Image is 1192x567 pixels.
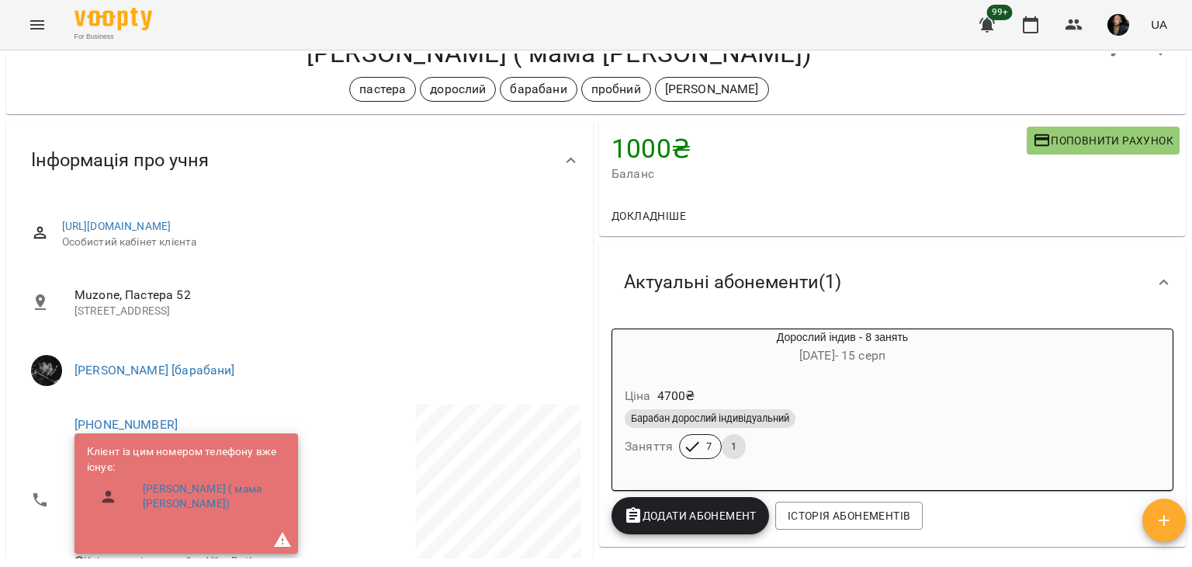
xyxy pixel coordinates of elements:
span: Додати Абонемент [624,506,757,525]
p: [PERSON_NAME] [665,80,759,99]
span: Інформація про учня [31,148,209,172]
button: Додати Абонемент [612,497,769,534]
p: пастера [359,80,406,99]
p: 4700 ₴ [657,387,695,405]
a: [PHONE_NUMBER] [74,417,178,432]
img: Козаченко Євгеній [барабани] [31,355,62,386]
img: Voopty Logo [74,8,152,30]
span: 99+ [987,5,1013,20]
div: Актуальні абонементи(1) [599,242,1186,322]
button: Дорослий індив - 8 занять[DATE]- 15 серпЦіна4700₴Барабан дорослий індивідуальнийЗаняття71 [612,329,1072,478]
a: [PERSON_NAME] [барабани] [74,363,235,377]
a: [PERSON_NAME] ( мама [PERSON_NAME]) [143,482,273,512]
span: Баланс [612,165,1027,183]
ul: Клієнт із цим номером телефону вже існує: [87,444,286,524]
div: [PERSON_NAME] [655,77,769,102]
div: барабани [500,77,577,102]
span: Барабан дорослий індивідуальний [625,412,795,426]
span: Поповнити рахунок [1033,131,1173,150]
p: дорослий [430,80,486,99]
span: Особистий кабінет клієнта [62,235,568,250]
div: Інформація про учня [6,120,593,200]
p: [STREET_ADDRESS] [74,304,568,319]
span: 7 [697,440,721,454]
button: Докладніше [605,202,692,230]
h6: Заняття [625,436,673,457]
img: 0e55e402c6d6ea647f310bbb168974a3.jpg [1107,14,1129,36]
span: For Business [74,32,152,42]
button: Menu [19,6,56,43]
div: Дорослий індив - 8 занять [612,329,1072,367]
span: Історія абонементів [788,506,910,525]
a: [URL][DOMAIN_NAME] [62,220,172,232]
button: Історія абонементів [775,502,923,530]
span: [DATE] - 15 серп [799,348,885,363]
span: UA [1151,16,1167,33]
div: пробний [581,77,651,102]
h4: 1000 ₴ [612,133,1027,165]
span: Докладніше [612,207,686,225]
h4: [PERSON_NAME] ( мама [PERSON_NAME]) [19,37,1100,69]
p: пробний [591,80,641,99]
div: дорослий [420,77,496,102]
h6: Ціна [625,385,651,407]
span: 1 [722,440,746,454]
span: Клієнт не підписаний на ViberBot! [74,555,252,567]
div: пастера [349,77,416,102]
span: Muzone, Пастера 52 [74,286,568,304]
button: Поповнити рахунок [1027,127,1180,155]
button: UA [1145,10,1173,39]
span: Актуальні абонементи ( 1 ) [624,270,841,294]
p: барабани [510,80,567,99]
